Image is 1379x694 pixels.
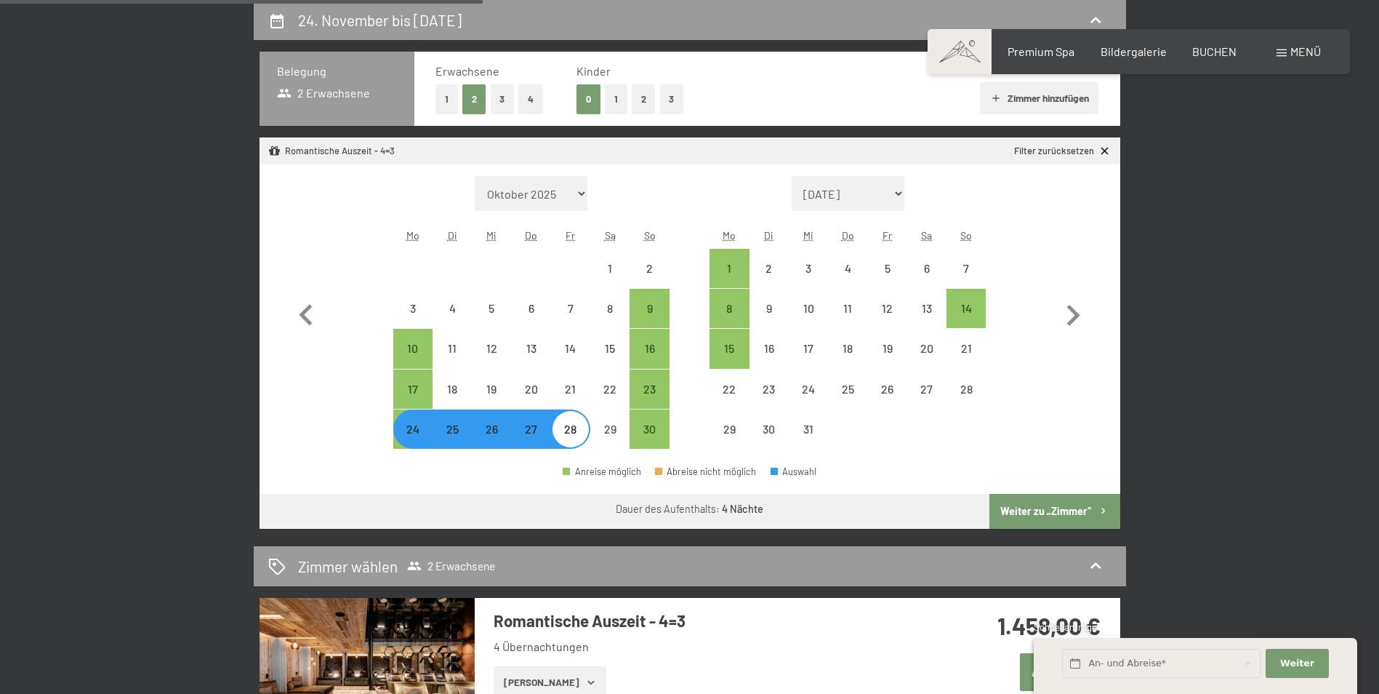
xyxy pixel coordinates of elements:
[867,370,906,409] div: Anreise nicht möglich
[980,82,1098,114] button: Zimmer hinzufügen
[722,503,763,515] b: 4 Nächte
[393,410,433,449] div: Mon Nov 24 2025
[946,289,986,328] div: Anreise möglich
[630,249,669,288] div: Anreise nicht möglich
[630,410,669,449] div: Anreise möglich
[551,370,590,409] div: Fri Nov 21 2025
[828,329,867,368] div: Thu Dec 18 2025
[512,370,551,409] div: Anreise nicht möglich
[473,303,510,339] div: 5
[1280,657,1314,670] span: Weiter
[433,410,472,449] div: Anreise nicht möglich
[552,383,589,420] div: 21
[867,370,906,409] div: Fri Dec 26 2025
[790,343,827,379] div: 17
[946,249,986,288] div: Sun Dec 07 2025
[789,329,828,368] div: Wed Dec 17 2025
[590,249,630,288] div: Sat Nov 01 2025
[749,370,789,409] div: Anreise nicht möglich
[473,383,510,420] div: 19
[751,423,787,460] div: 30
[512,289,551,328] div: Anreise nicht möglich
[630,329,669,368] div: Anreise möglich
[828,370,867,409] div: Anreise nicht möglich
[829,303,866,339] div: 11
[828,289,867,328] div: Anreise nicht möglich
[751,343,787,379] div: 16
[907,289,946,328] div: Anreise nicht möglich
[711,343,747,379] div: 15
[433,289,472,328] div: Anreise nicht möglich
[749,289,789,328] div: Tue Dec 09 2025
[828,289,867,328] div: Thu Dec 11 2025
[948,343,984,379] div: 21
[462,84,486,114] button: 2
[551,329,590,368] div: Fri Nov 14 2025
[590,329,630,368] div: Anreise nicht möglich
[590,249,630,288] div: Anreise nicht möglich
[512,410,551,449] div: Thu Nov 27 2025
[590,370,630,409] div: Anreise nicht möglich
[551,410,590,449] div: Anreise nicht möglich
[592,263,628,299] div: 1
[393,289,433,328] div: Mon Nov 03 2025
[592,383,628,420] div: 22
[566,229,575,242] abbr: Freitag
[749,370,789,409] div: Tue Dec 23 2025
[433,329,472,368] div: Anreise nicht möglich
[616,502,763,516] div: Dauer des Aufenthalts:
[1014,145,1111,158] a: Filter zurücksetzen
[907,249,946,288] div: Sat Dec 06 2025
[473,423,510,460] div: 26
[909,303,945,339] div: 13
[709,410,749,449] div: Anreise nicht möglich
[512,329,551,368] div: Thu Nov 13 2025
[946,370,986,409] div: Anreise nicht möglich
[434,303,470,339] div: 4
[513,303,550,339] div: 6
[631,303,667,339] div: 9
[711,423,747,460] div: 29
[590,289,630,328] div: Sat Nov 08 2025
[393,370,433,409] div: Mon Nov 17 2025
[921,229,932,242] abbr: Samstag
[407,559,495,573] span: 2 Erwachsene
[494,639,926,655] li: 4 Übernachtungen
[630,329,669,368] div: Sun Nov 16 2025
[909,383,945,420] div: 27
[751,303,787,339] div: 9
[869,303,905,339] div: 12
[655,467,757,476] div: Abreise nicht möglich
[590,410,630,449] div: Anreise nicht möglich
[829,343,866,379] div: 18
[946,329,986,368] div: Sun Dec 21 2025
[867,329,906,368] div: Fri Dec 19 2025
[909,343,945,379] div: 20
[946,329,986,368] div: Anreise nicht möglich
[393,289,433,328] div: Anreise nicht möglich
[789,329,828,368] div: Anreise nicht möglich
[551,410,590,449] div: Fri Nov 28 2025
[491,84,515,114] button: 3
[472,410,511,449] div: Wed Nov 26 2025
[393,329,433,368] div: Anreise möglich
[395,303,431,339] div: 3
[590,410,630,449] div: Sat Nov 29 2025
[749,329,789,368] div: Tue Dec 16 2025
[632,84,656,114] button: 2
[406,229,419,242] abbr: Montag
[803,229,813,242] abbr: Mittwoch
[630,289,669,328] div: Sun Nov 09 2025
[525,229,537,242] abbr: Donnerstag
[434,383,470,420] div: 18
[605,229,616,242] abbr: Samstag
[395,423,431,460] div: 24
[590,329,630,368] div: Sat Nov 15 2025
[472,410,511,449] div: Anreise nicht möglich
[709,370,749,409] div: Mon Dec 22 2025
[1192,44,1237,58] a: BUCHEN
[630,249,669,288] div: Sun Nov 02 2025
[749,410,789,449] div: Tue Dec 30 2025
[551,289,590,328] div: Fri Nov 07 2025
